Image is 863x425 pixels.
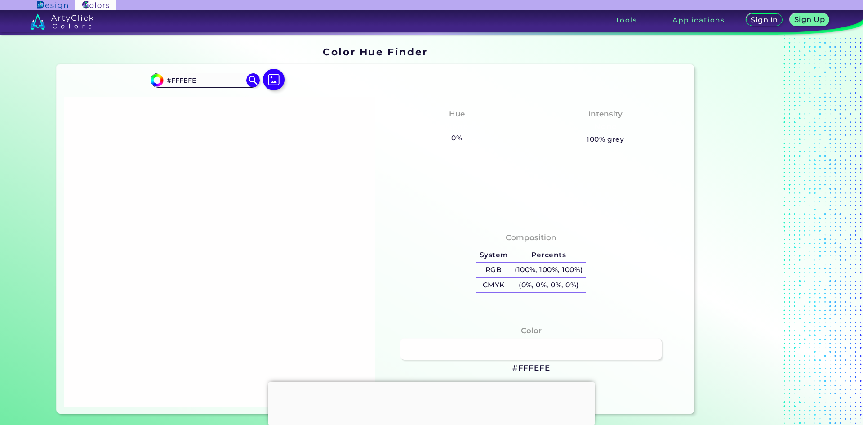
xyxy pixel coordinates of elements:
[476,248,511,263] h5: System
[323,45,427,58] h1: Color Hue Finder
[476,263,511,277] h5: RGB
[442,121,472,132] h3: None
[263,69,285,90] img: icon picture
[794,16,825,23] h5: Sign Up
[449,107,465,121] h4: Hue
[476,278,511,293] h5: CMYK
[246,73,260,87] img: icon search
[163,74,247,86] input: type color..
[521,324,542,337] h4: Color
[511,263,586,277] h5: (100%, 100%, 100%)
[587,134,624,145] h5: 100% grey
[588,107,623,121] h4: Intensity
[37,1,67,9] img: ArtyClick Design logo
[512,363,550,374] h3: #FFFEFE
[615,17,637,23] h3: Tools
[672,17,725,23] h3: Applications
[511,248,586,263] h5: Percents
[751,16,778,23] h5: Sign In
[30,13,93,30] img: logo_artyclick_colors_white.svg
[790,13,829,26] a: Sign Up
[698,43,810,417] iframe: Advertisement
[746,13,783,26] a: Sign In
[511,278,586,293] h5: (0%, 0%, 0%, 0%)
[506,231,556,244] h4: Composition
[590,121,620,132] h3: None
[448,132,466,144] h5: 0%
[268,382,595,423] iframe: Advertisement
